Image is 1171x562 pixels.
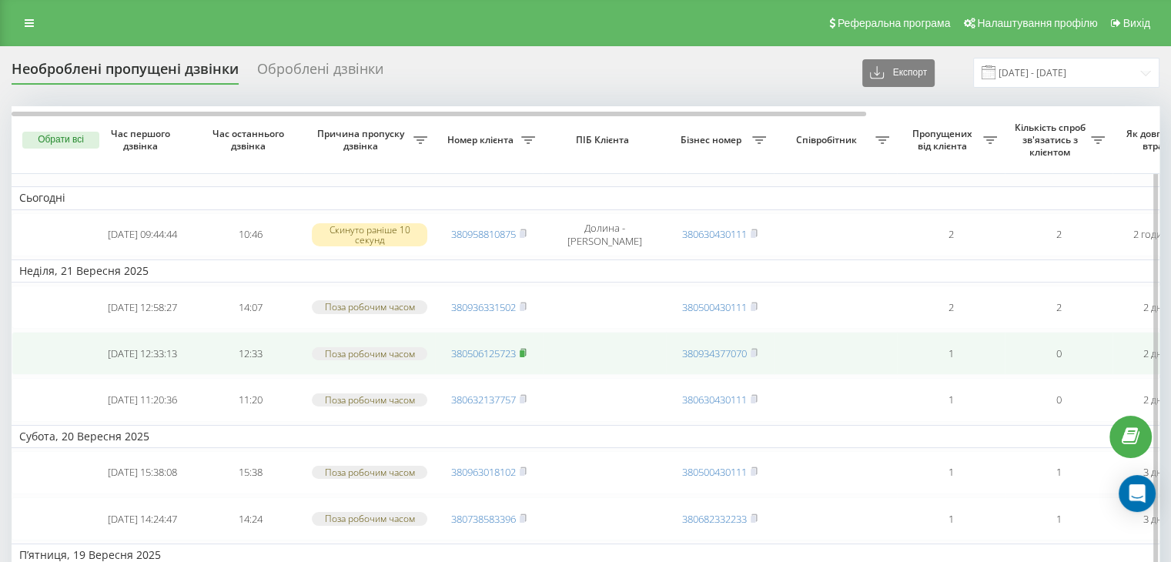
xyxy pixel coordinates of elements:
div: Поза робочим часом [312,512,427,525]
div: Поза робочим часом [312,300,427,313]
a: 380630430111 [682,393,747,406]
span: Час останнього дзвінка [209,128,292,152]
span: Номер клієнта [443,134,521,146]
div: Оброблені дзвінки [257,61,383,85]
span: Причина пропуску дзвінка [312,128,413,152]
div: Поза робочим часом [312,466,427,479]
span: Пропущених від клієнта [905,128,983,152]
span: Співробітник [781,134,875,146]
td: [DATE] 12:58:27 [89,286,196,329]
a: 380630430111 [682,227,747,241]
a: 380682332233 [682,512,747,526]
td: 1 [1005,497,1112,540]
td: 11:20 [196,378,304,421]
span: Кількість спроб зв'язатись з клієнтом [1012,122,1091,158]
td: 15:38 [196,451,304,494]
span: Вихід [1123,17,1150,29]
td: [DATE] 11:20:36 [89,378,196,421]
td: [DATE] 15:38:08 [89,451,196,494]
a: 380934377070 [682,346,747,360]
a: 380958810875 [451,227,516,241]
div: Open Intercom Messenger [1119,475,1156,512]
td: 1 [897,451,1005,494]
span: Бізнес номер [674,134,752,146]
td: 2 [1005,286,1112,329]
td: 14:07 [196,286,304,329]
div: Скинуто раніше 10 секунд [312,223,427,246]
td: [DATE] 14:24:47 [89,497,196,540]
td: 1 [897,497,1005,540]
td: 14:24 [196,497,304,540]
a: 380632137757 [451,393,516,406]
a: 380506125723 [451,346,516,360]
button: Експорт [862,59,935,87]
a: 380936331502 [451,300,516,314]
span: Налаштування профілю [977,17,1097,29]
a: 380963018102 [451,465,516,479]
span: Реферальна програма [838,17,951,29]
td: 0 [1005,378,1112,421]
a: 380500430111 [682,465,747,479]
td: [DATE] 09:44:44 [89,213,196,256]
div: Поза робочим часом [312,393,427,406]
td: 0 [1005,332,1112,375]
div: Необроблені пропущені дзвінки [12,61,239,85]
span: ПІБ Клієнта [556,134,653,146]
td: 1 [897,332,1005,375]
td: 12:33 [196,332,304,375]
td: 10:46 [196,213,304,256]
button: Обрати всі [22,132,99,149]
td: 2 [897,213,1005,256]
a: 380738583396 [451,512,516,526]
td: 2 [1005,213,1112,256]
td: [DATE] 12:33:13 [89,332,196,375]
span: Час першого дзвінка [101,128,184,152]
td: 1 [897,378,1005,421]
td: 1 [1005,451,1112,494]
td: 2 [897,286,1005,329]
div: Поза робочим часом [312,347,427,360]
td: Долина - [PERSON_NAME] [543,213,666,256]
a: 380500430111 [682,300,747,314]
